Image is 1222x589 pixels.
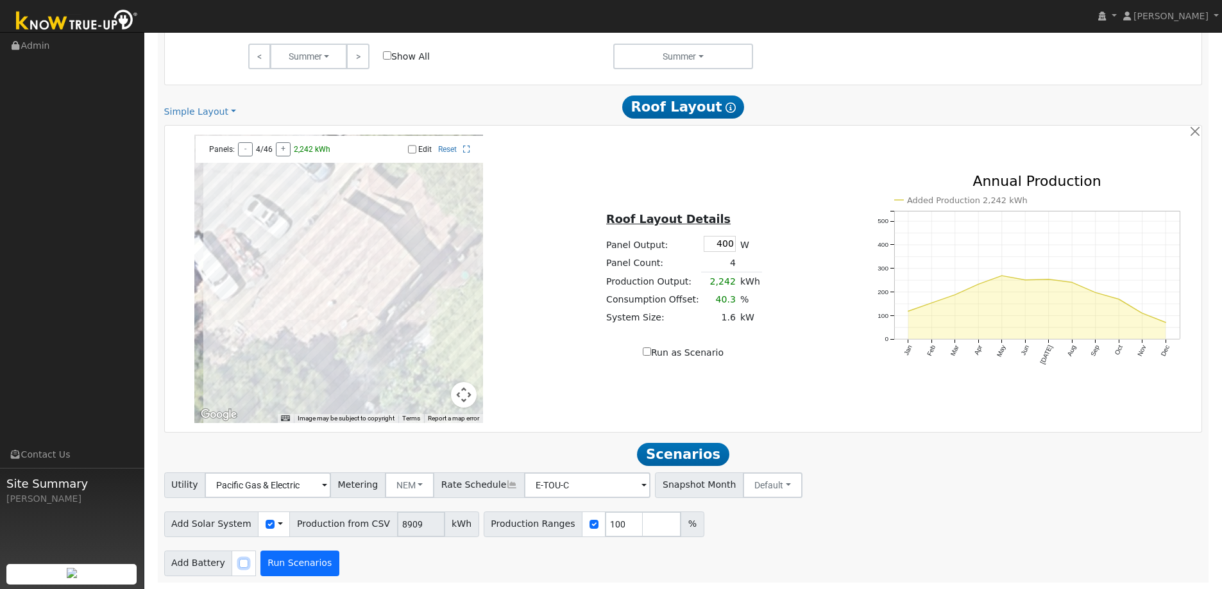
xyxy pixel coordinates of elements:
[438,145,457,154] a: Reset
[346,44,369,69] a: >
[385,472,435,498] button: NEM
[604,233,702,254] td: Panel Output:
[260,551,339,576] button: Run Scenarios
[1020,344,1031,356] text: Jun
[209,145,235,154] span: Panels:
[738,272,762,291] td: kWh
[248,44,271,69] a: <
[643,346,724,360] label: Run as Scenario
[383,51,391,60] input: Show All
[434,472,525,498] span: Rate Schedule
[281,414,290,423] button: Keyboard shortcuts
[67,568,77,578] img: retrieve
[418,145,432,154] label: Edit
[953,292,958,297] circle: onclick=""
[164,511,259,537] span: Add Solar System
[463,145,470,154] a: Full Screen
[276,142,291,156] button: +
[878,312,888,319] text: 100
[1093,290,1098,295] circle: onclick=""
[164,551,233,576] span: Add Battery
[1069,280,1074,285] circle: onclick=""
[428,415,479,422] a: Report a map error
[445,511,479,537] span: kWh
[878,265,888,272] text: 300
[10,7,144,36] img: Know True-Up
[1160,344,1171,358] text: Dec
[973,344,984,356] text: Apr
[949,344,960,357] text: Mar
[330,472,386,498] span: Metering
[238,142,253,156] button: -
[738,291,762,309] td: %
[205,472,331,498] input: Select a Utility
[164,472,206,498] span: Utility
[6,492,137,506] div: [PERSON_NAME]
[929,301,934,306] circle: onclick=""
[294,145,330,154] span: 2,242 kWh
[885,336,888,343] text: 0
[604,254,702,272] td: Panel Count:
[6,475,137,492] span: Site Summary
[903,344,913,356] text: Jan
[402,415,420,422] a: Terms
[622,95,745,119] span: Roof Layout
[878,241,888,248] text: 400
[604,309,702,327] td: System Size:
[906,309,911,314] circle: onclick=""
[655,472,743,498] span: Snapshot Month
[1133,11,1209,21] span: [PERSON_NAME]
[1114,344,1124,356] text: Oct
[701,272,738,291] td: 2,242
[701,291,738,309] td: 40.3
[524,472,650,498] input: Select a Rate Schedule
[164,105,236,119] a: Simple Layout
[604,291,702,309] td: Consumption Offset:
[270,44,347,69] button: Summer
[604,272,702,291] td: Production Output:
[1136,344,1147,358] text: Nov
[976,282,981,287] circle: onclick=""
[198,406,240,423] a: Open this area in Google Maps (opens a new window)
[738,309,762,327] td: kW
[1116,297,1121,302] circle: onclick=""
[907,195,1028,205] text: Added Production 2,242 kWh
[743,472,802,498] button: Default
[1163,320,1168,325] circle: onclick=""
[484,511,582,537] span: Production Ranges
[972,173,1101,189] text: Annual Production
[606,213,731,226] u: Roof Layout Details
[289,511,397,537] span: Production from CSV
[996,344,1007,358] text: May
[999,273,1005,278] circle: onclick=""
[198,406,240,423] img: Google
[738,233,762,254] td: W
[726,103,736,113] i: Show Help
[1140,311,1145,316] circle: onclick=""
[613,44,754,69] button: Summer
[926,344,937,358] text: Feb
[878,218,888,225] text: 500
[383,50,430,63] label: Show All
[1089,344,1101,358] text: Sep
[451,382,477,408] button: Map camera controls
[878,288,888,295] text: 200
[298,415,395,422] span: Image may be subject to copyright
[701,309,738,327] td: 1.6
[1046,277,1051,282] circle: onclick=""
[681,511,704,537] span: %
[643,347,651,356] input: Run as Scenario
[1023,278,1028,283] circle: onclick=""
[637,443,729,466] span: Scenarios
[1039,344,1054,365] text: [DATE]
[1066,344,1077,358] text: Aug
[256,145,273,154] span: 4/46
[701,254,738,272] td: 4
